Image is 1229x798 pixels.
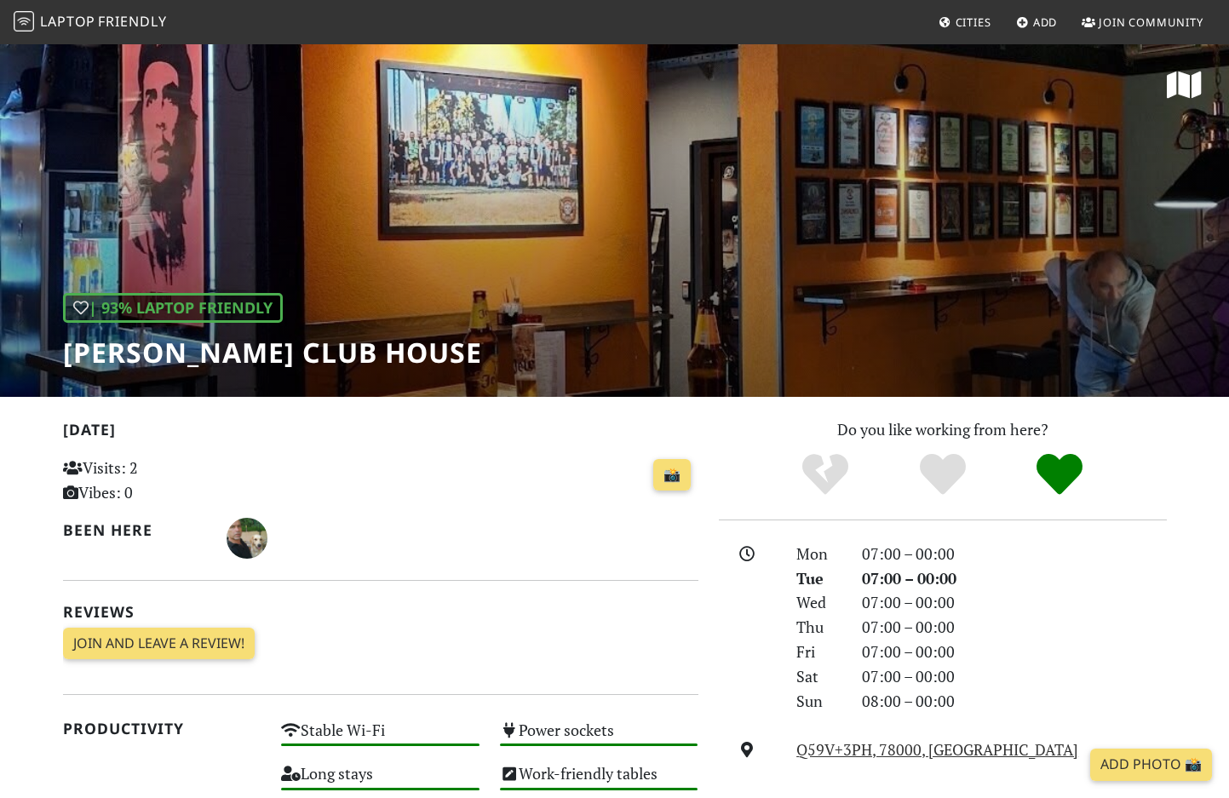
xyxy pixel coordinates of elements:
div: Sat [786,664,851,689]
span: Add [1033,14,1058,30]
a: Join and leave a review! [63,628,255,660]
div: Thu [786,615,851,640]
div: No [767,451,884,498]
div: 07:00 – 00:00 [852,664,1177,689]
span: Darko Savic [227,526,267,547]
h2: Reviews [63,603,698,621]
div: 07:00 – 00:00 [852,590,1177,615]
p: Do you like working from here? [719,417,1167,442]
a: Cities [932,7,998,37]
p: Visits: 2 Vibes: 0 [63,456,261,505]
span: Join Community [1099,14,1203,30]
div: 08:00 – 00:00 [852,689,1177,714]
div: Wed [786,590,851,615]
div: Tue [786,566,851,591]
div: Yes [884,451,1002,498]
div: Fri [786,640,851,664]
a: Join Community [1075,7,1210,37]
h2: Been here [63,521,207,539]
img: LaptopFriendly [14,11,34,32]
span: Cities [956,14,991,30]
span: Laptop [40,12,95,31]
span: Friendly [98,12,166,31]
h1: [PERSON_NAME] Club House [63,336,482,369]
div: Power sockets [490,716,709,760]
div: 07:00 – 00:00 [852,542,1177,566]
a: Add [1009,7,1065,37]
a: Add Photo 📸 [1090,749,1212,781]
a: Q59V+3PH, 78000, [GEOGRAPHIC_DATA] [796,739,1078,760]
div: Definitely! [1001,451,1118,498]
img: 6209-darko.jpg [227,518,267,559]
div: 07:00 – 00:00 [852,640,1177,664]
a: LaptopFriendly LaptopFriendly [14,8,167,37]
h2: [DATE] [63,421,698,445]
h2: Productivity [63,720,261,738]
div: | 93% Laptop Friendly [63,293,283,323]
div: 07:00 – 00:00 [852,615,1177,640]
div: Sun [786,689,851,714]
div: Stable Wi-Fi [271,716,490,760]
div: 07:00 – 00:00 [852,566,1177,591]
a: 📸 [653,459,691,491]
div: Mon [786,542,851,566]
